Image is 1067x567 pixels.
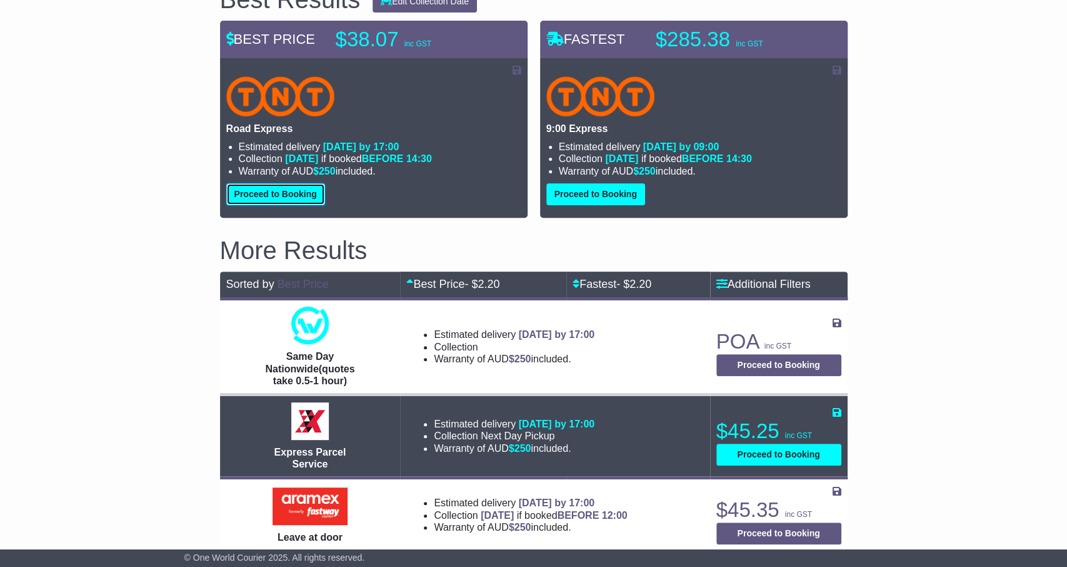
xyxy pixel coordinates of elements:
[323,141,399,152] span: [DATE] by 17:00
[239,153,521,165] li: Collection
[573,278,651,290] a: Fastest- $2.20
[336,27,492,52] p: $38.07
[633,166,656,176] span: $
[605,153,751,164] span: if booked
[716,329,841,354] p: POA
[716,419,841,444] p: $45.25
[656,27,812,52] p: $285.38
[319,166,336,176] span: 250
[291,402,329,440] img: Border Express: Express Parcel Service
[278,278,329,290] a: Best Price
[518,498,594,508] span: [DATE] by 17:00
[682,153,724,164] span: BEFORE
[478,278,499,290] span: 2.20
[514,522,531,533] span: 250
[434,430,594,442] li: Collection
[629,278,651,290] span: 2.20
[514,443,531,454] span: 250
[239,165,521,177] li: Warranty of AUD included.
[406,278,499,290] a: Best Price- $2.20
[274,447,346,469] span: Express Parcel Service
[764,342,791,350] span: inc GST
[434,353,594,365] li: Warranty of AUD included.
[518,419,594,429] span: [DATE] by 17:00
[716,498,841,523] p: $45.35
[557,510,599,521] span: BEFORE
[518,329,594,340] span: [DATE] by 17:00
[285,153,431,164] span: if booked
[616,278,651,290] span: - $
[546,31,625,47] span: FASTEST
[313,166,336,176] span: $
[434,341,594,353] li: Collection
[785,510,812,519] span: inc GST
[481,510,514,521] span: [DATE]
[278,532,343,543] span: Leave at door
[639,166,656,176] span: 250
[481,431,554,441] span: Next Day Pickup
[285,153,318,164] span: [DATE]
[404,39,431,48] span: inc GST
[226,183,325,205] button: Proceed to Booking
[726,153,752,164] span: 14:30
[481,510,627,521] span: if booked
[605,153,638,164] span: [DATE]
[559,153,841,165] li: Collection
[716,523,841,544] button: Proceed to Booking
[291,307,329,344] img: One World Courier: Same Day Nationwide(quotes take 0.5-1 hour)
[716,278,811,290] a: Additional Filters
[464,278,499,290] span: - $
[434,509,627,521] li: Collection
[509,443,531,454] span: $
[434,329,594,340] li: Estimated delivery
[434,497,627,509] li: Estimated delivery
[226,278,274,290] span: Sorted by
[362,153,404,164] span: BEFORE
[546,123,841,135] p: 9:00 Express
[226,31,315,47] span: BEST PRICE
[643,141,719,152] span: [DATE] by 09:00
[406,153,432,164] span: 14:30
[434,442,594,454] li: Warranty of AUD included.
[716,444,841,466] button: Proceed to Booking
[546,183,645,205] button: Proceed to Booking
[559,141,841,153] li: Estimated delivery
[514,354,531,364] span: 250
[226,76,335,116] img: TNT Domestic: Road Express
[559,165,841,177] li: Warranty of AUD included.
[434,418,594,430] li: Estimated delivery
[239,141,521,153] li: Estimated delivery
[273,488,348,525] img: Aramex: Leave at door
[509,354,531,364] span: $
[546,76,655,116] img: TNT Domestic: 9:00 Express
[602,510,628,521] span: 12:00
[509,522,531,533] span: $
[785,431,812,440] span: inc GST
[716,354,841,376] button: Proceed to Booking
[220,237,848,264] h2: More Results
[226,123,521,135] p: Road Express
[736,39,763,48] span: inc GST
[184,553,365,563] span: © One World Courier 2025. All rights reserved.
[434,521,627,533] li: Warranty of AUD included.
[265,351,354,386] span: Same Day Nationwide(quotes take 0.5-1 hour)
